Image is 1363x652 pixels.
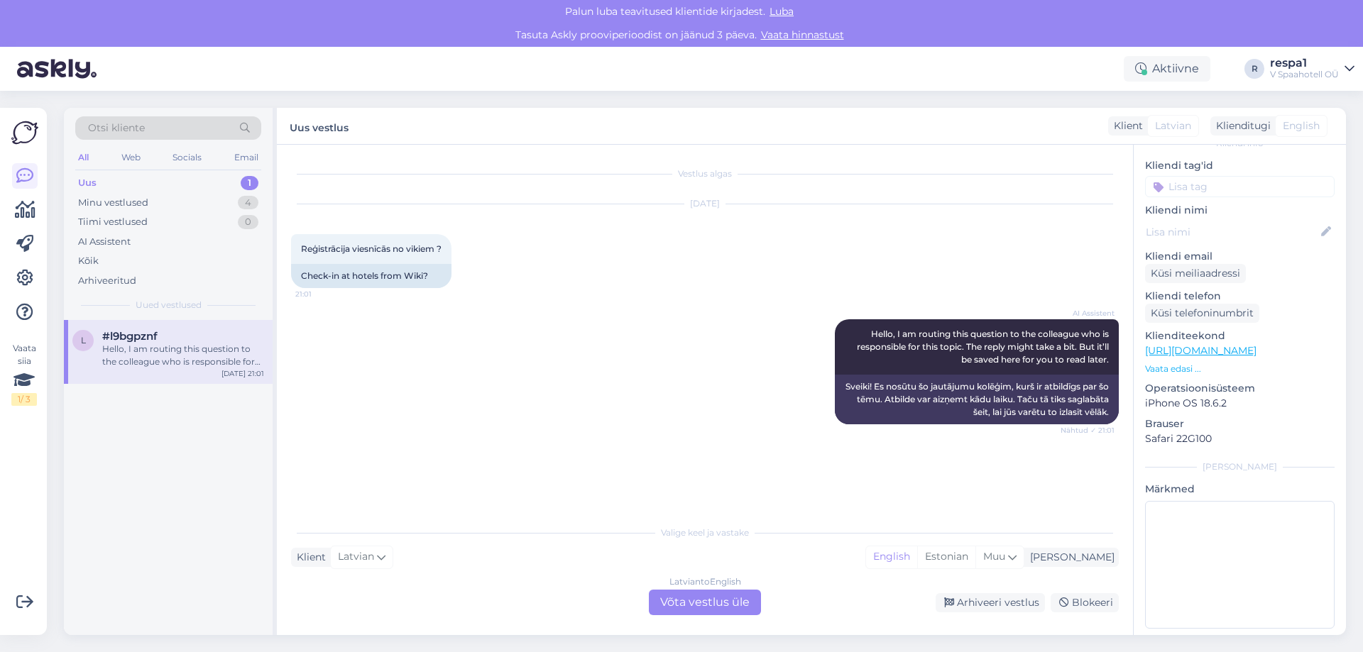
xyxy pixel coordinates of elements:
[102,343,264,368] div: Hello, I am routing this question to the colleague who is responsible for this topic. The reply m...
[1145,328,1335,343] p: Klienditeekond
[1145,289,1335,304] p: Kliendi telefon
[1270,57,1339,69] div: respa1
[78,274,136,288] div: Arhiveeritud
[1145,158,1335,173] p: Kliendi tag'id
[1124,56,1210,82] div: Aktiivne
[231,148,261,167] div: Email
[1061,425,1115,436] span: Nähtud ✓ 21:01
[170,148,204,167] div: Socials
[102,330,158,343] span: #l9bgpznf
[1145,431,1335,446] p: Safari 22G100
[1145,363,1335,375] p: Vaata edasi ...
[301,243,442,254] span: Reģistrācija viesnīcās no vikiem ?
[1145,416,1335,431] p: Brauser
[119,148,143,167] div: Web
[338,549,374,565] span: Latvian
[669,575,741,588] div: Latvian to English
[917,546,975,568] div: Estonian
[11,393,37,406] div: 1 / 3
[1145,176,1335,197] input: Lisa tag
[835,375,1119,424] div: Sveiki! Es nosūtu šo jautājumu kolēģim, kurš ir atbildīgs par šo tēmu. Atbilde var aizņemt kādu l...
[238,196,258,210] div: 4
[78,215,148,229] div: Tiimi vestlused
[88,121,145,136] span: Otsi kliente
[1283,118,1320,133] span: English
[1270,69,1339,80] div: V Spaahotell OÜ
[1145,381,1335,396] p: Operatsioonisüsteem
[238,215,258,229] div: 0
[1145,249,1335,264] p: Kliendi email
[78,196,148,210] div: Minu vestlused
[291,197,1119,210] div: [DATE]
[136,299,202,311] span: Uued vestlused
[78,254,99,268] div: Kõik
[290,116,349,136] label: Uus vestlus
[78,235,131,249] div: AI Assistent
[295,289,349,299] span: 21:01
[81,335,86,346] span: l
[857,328,1111,365] span: Hello, I am routing this question to the colleague who is responsible for this topic. The reply m...
[291,264,451,288] div: Check-in at hotels from Wiki?
[291,526,1119,539] div: Valige keel ja vastake
[241,176,258,190] div: 1
[936,593,1045,612] div: Arhiveeri vestlus
[78,176,97,190] div: Uus
[983,550,1005,563] span: Muu
[765,5,798,18] span: Luba
[866,546,917,568] div: English
[11,119,38,146] img: Askly Logo
[1051,593,1119,612] div: Blokeeri
[1024,550,1115,565] div: [PERSON_NAME]
[291,550,326,565] div: Klient
[1145,304,1259,323] div: Küsi telefoninumbrit
[1146,224,1318,240] input: Lisa nimi
[1155,118,1191,133] span: Latvian
[1145,203,1335,218] p: Kliendi nimi
[1145,460,1335,473] div: [PERSON_NAME]
[1145,344,1257,357] a: [URL][DOMAIN_NAME]
[1270,57,1354,80] a: respa1V Spaahotell OÜ
[649,590,761,615] div: Võta vestlus üle
[1244,59,1264,79] div: R
[1145,264,1246,283] div: Küsi meiliaadressi
[75,148,92,167] div: All
[1145,396,1335,411] p: iPhone OS 18.6.2
[1061,308,1115,319] span: AI Assistent
[11,342,37,406] div: Vaata siia
[1145,482,1335,497] p: Märkmed
[221,368,264,379] div: [DATE] 21:01
[757,28,848,41] a: Vaata hinnastust
[291,167,1119,180] div: Vestlus algas
[1108,118,1143,133] div: Klient
[1210,118,1271,133] div: Klienditugi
